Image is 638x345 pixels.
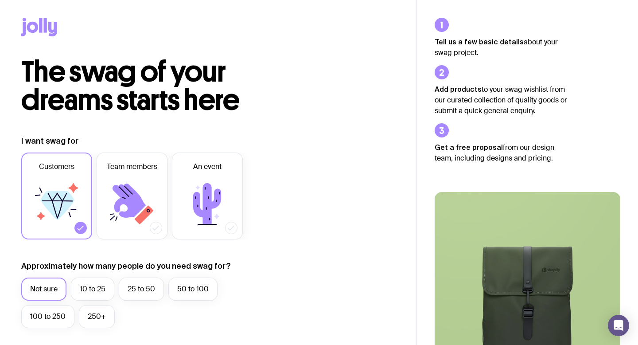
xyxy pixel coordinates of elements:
label: Not sure [21,278,66,301]
p: about your swag project. [435,36,568,58]
p: from our design team, including designs and pricing. [435,142,568,164]
span: An event [193,161,222,172]
strong: Add products [435,85,482,93]
p: to your swag wishlist from our curated collection of quality goods or submit a quick general enqu... [435,84,568,116]
label: 100 to 250 [21,305,74,328]
span: Team members [107,161,157,172]
label: 10 to 25 [71,278,114,301]
label: Approximately how many people do you need swag for? [21,261,231,271]
label: I want swag for [21,136,78,146]
strong: Tell us a few basic details [435,38,524,46]
label: 50 to 100 [168,278,218,301]
strong: Get a free proposal [435,143,503,151]
span: The swag of your dreams starts here [21,54,240,118]
div: Open Intercom Messenger [608,315,629,336]
label: 250+ [79,305,115,328]
span: Customers [39,161,74,172]
label: 25 to 50 [119,278,164,301]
